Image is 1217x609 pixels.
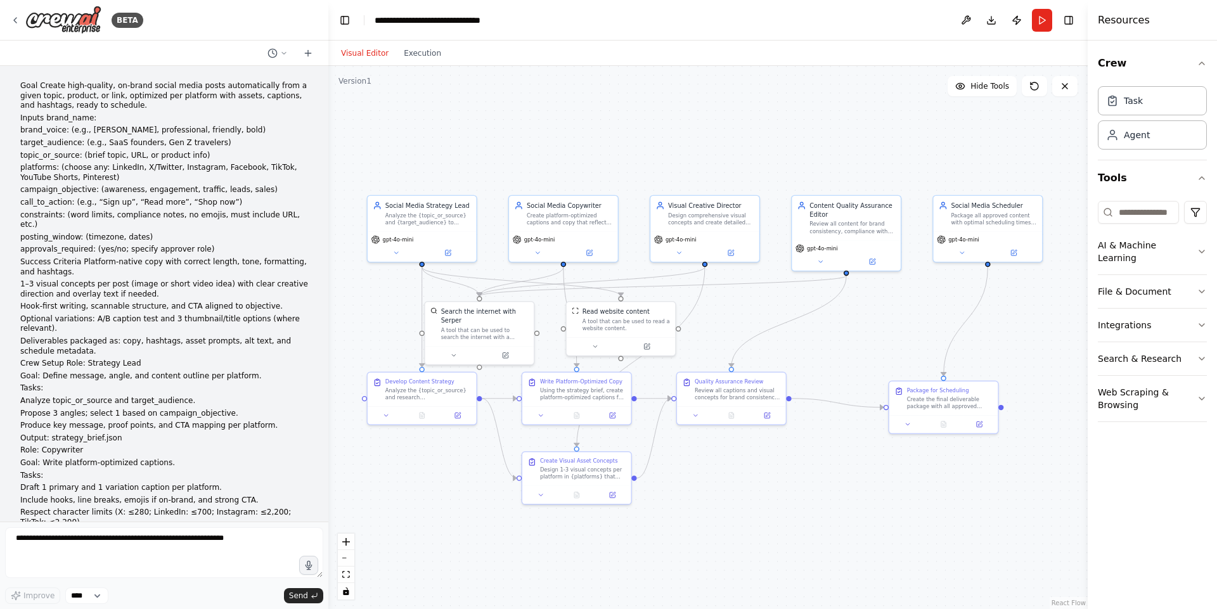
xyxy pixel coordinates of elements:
button: No output available [558,490,595,501]
p: Analyze topic_or_source and target_audience. [20,396,308,406]
button: Open in side panel [564,248,614,259]
img: SerperDevTool [430,307,437,314]
p: Propose 3 angles; select 1 based on campaign_objective. [20,409,308,419]
button: Open in side panel [442,410,473,421]
div: React Flow controls [338,534,354,599]
g: Edge from 81dd2ab8-fb0d-4cb2-9446-e7467f76c619 to 57a28ff0-5df8-41cf-b202-76593d411651 [637,394,671,403]
div: Social Media SchedulerPackage all approved content with optimal scheduling times for {platforms} ... [932,195,1043,263]
button: Hide right sidebar [1060,11,1078,29]
button: No output available [925,419,962,430]
g: Edge from 0c3c7f11-9095-4947-b82c-bc74f6476b71 to eea90b33-41f0-4e4e-9373-dcd7ff1b8715 [418,267,626,296]
g: Edge from 710ddad5-5e2d-4cd4-827d-f56fd95555a2 to 57a28ff0-5df8-41cf-b202-76593d411651 [727,276,851,367]
g: Edge from 0c3c7f11-9095-4947-b82c-bc74f6476b71 to 55d58479-f3e2-4318-9c01-445831462c48 [418,267,484,296]
div: Review all captions and visual concepts for brand consistency, compliance, and effectiveness. Che... [695,387,780,401]
button: No output available [712,410,750,421]
img: Logo [25,6,101,34]
div: Tools [1098,196,1207,432]
g: Edge from 57a28ff0-5df8-41cf-b202-76593d411651 to 140bf0ff-20d6-4af6-94e1-bdfe979d4d29 [792,394,884,412]
nav: breadcrumb [375,14,480,27]
div: Social Media Strategy Lead [385,201,471,210]
button: Tools [1098,160,1207,196]
button: Improve [5,587,60,604]
p: Inputs brand_name: [20,113,308,124]
button: toggle interactivity [338,583,354,599]
button: Open in side panel [752,410,782,421]
img: ScrapeWebsiteTool [572,307,579,314]
button: Switch to previous chat [262,46,293,61]
button: No output available [558,410,595,421]
p: Optional variations: A/B caption test and 3 thumbnail/title options (where relevant). [20,314,308,334]
button: Open in side panel [989,248,1039,259]
div: Version 1 [338,76,371,86]
g: Edge from 3da9e6b1-7068-4148-9891-437d5ff4bac5 to 81dd2ab8-fb0d-4cb2-9446-e7467f76c619 [559,267,581,367]
button: Hide left sidebar [336,11,354,29]
button: Integrations [1098,309,1207,342]
button: Open in side panel [597,490,628,501]
g: Edge from 710ddad5-5e2d-4cd4-827d-f56fd95555a2 to 55d58479-f3e2-4318-9c01-445831462c48 [475,276,851,296]
div: Create the final deliverable package with all approved content formatted for immediate scheduling... [907,395,993,409]
h4: Resources [1098,13,1150,28]
div: Design 1-3 visual concepts per platform in {platforms} that support the strategic messaging. Crea... [540,466,626,480]
span: gpt-4o-mini [948,236,979,243]
div: Package for Scheduling [907,387,969,394]
div: Visual Creative Director [668,201,754,210]
p: Hook-first writing, scannable structure, and CTA aligned to objective. [20,302,308,312]
div: Create Visual Asset ConceptsDesign 1-3 visual concepts per platform in {platforms} that support t... [522,451,632,504]
p: campaign_objective: (awareness, engagement, traffic, leads, sales) [20,185,308,195]
div: Task [1124,94,1143,107]
p: Respect character limits (X: ≤280; LinkedIn: ≤700; Instagram: ≤2,200; TikTok: ≤2,200). [20,508,308,527]
p: Draft 1 primary and 1 variation caption per platform. [20,483,308,493]
button: fit view [338,567,354,583]
a: React Flow attribution [1052,599,1086,606]
div: Develop Content StrategyAnalyze the {topic_or_source} and research {target_audience} to develop a... [367,372,477,425]
div: Package all approved content with optimal scheduling times for {platforms} within {posting_window... [951,212,1036,226]
span: Improve [23,591,55,601]
button: Open in side panel [622,341,672,352]
g: Edge from 56e15ab8-f8e9-4c9d-aa3a-57331ba88c37 to 55d58479-f3e2-4318-9c01-445831462c48 [475,267,709,296]
div: Read website content [583,307,650,316]
p: posting_window: (timezone, dates) [20,233,308,243]
div: Analyze the {topic_or_source} and {target_audience} to define compelling message angles, key proo... [385,212,471,226]
span: gpt-4o-mini [383,236,414,243]
div: Crew [1098,81,1207,160]
button: Execution [396,46,449,61]
div: Quality Assurance ReviewReview all captions and visual concepts for brand consistency, compliance... [676,372,787,425]
div: A tool that can be used to search the internet with a search_query. Supports different search typ... [441,326,529,340]
p: 1–3 visual concepts per post (image or short video idea) with clear creative direction and overla... [20,279,308,299]
div: Visual Creative DirectorDesign comprehensive visual concepts and create detailed asset prompts fo... [650,195,760,263]
button: Open in side panel [597,410,628,421]
p: Tasks: [20,471,308,481]
div: SerperDevToolSearch the internet with SerperA tool that can be used to search the internet with a... [424,301,534,365]
div: Write Platform-Optimized CopyUsing the strategy brief, create platform-optimized captions for eac... [522,372,632,425]
button: AI & Machine Learning [1098,229,1207,274]
button: Web Scraping & Browsing [1098,376,1207,421]
div: Create Visual Asset Concepts [540,458,618,465]
div: ScrapeWebsiteToolRead website contentA tool that can be used to read a website content. [565,301,676,356]
g: Edge from 3da9e6b1-7068-4148-9891-437d5ff4bac5 to 55d58479-f3e2-4318-9c01-445831462c48 [475,267,567,296]
div: Agent [1124,129,1150,141]
p: Produce key message, proof points, and CTA mapping per platform. [20,421,308,431]
p: constraints: (word limits, compliance notes, no emojis, must include URL, etc.) [20,210,308,230]
button: File & Document [1098,275,1207,308]
div: BETA [112,13,143,28]
button: Search & Research [1098,342,1207,375]
span: gpt-4o-mini [666,236,697,243]
p: topic_or_source: (brief topic, URL, or product info) [20,151,308,161]
span: gpt-4o-mini [524,236,555,243]
p: brand_voice: (e.g., [PERSON_NAME], professional, friendly, bold) [20,125,308,136]
p: Crew Setup Role: Strategy Lead [20,359,308,369]
g: Edge from 0c3c7f11-9095-4947-b82c-bc74f6476b71 to 1c393a18-a1f9-4e2d-acd7-cbccc6c85fdc [418,267,427,367]
button: Click to speak your automation idea [299,556,318,575]
p: approvals_required: (yes/no; specify approver role) [20,245,308,255]
div: Search the internet with Serper [441,307,529,325]
div: Social Media CopywriterCreate platform-optimized captions and copy that reflects {brand_voice}, e... [508,195,619,263]
g: Edge from 261efdc7-4b7b-4fc9-b9a6-c3c1e5494533 to 57a28ff0-5df8-41cf-b202-76593d411651 [637,394,671,482]
p: platforms: (choose any: LinkedIn, X/Twitter, Instagram, Facebook, TikTok, YouTube Shorts, Pinterest) [20,163,308,183]
p: Goal: Write platform-optimized captions. [20,458,308,468]
button: Open in side panel [964,419,995,430]
div: Using the strategy brief, create platform-optimized captions for each platform in {platforms}. Wr... [540,387,626,401]
button: Crew [1098,46,1207,81]
button: Visual Editor [333,46,396,61]
div: A tool that can be used to read a website content. [583,318,670,332]
button: Open in side panel [847,257,898,267]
